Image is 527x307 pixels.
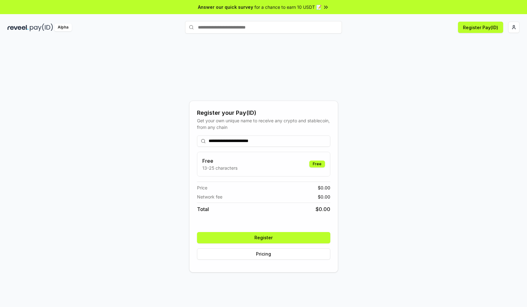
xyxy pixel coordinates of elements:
div: Alpha [54,24,72,31]
p: 13-25 characters [202,165,237,171]
span: $ 0.00 [318,184,330,191]
h3: Free [202,157,237,165]
span: for a chance to earn 10 USDT 📝 [254,4,322,10]
button: Register [197,232,330,243]
span: Answer our quick survey [198,4,253,10]
span: Total [197,205,209,213]
button: Pricing [197,248,330,260]
img: reveel_dark [8,24,29,31]
span: Network fee [197,193,222,200]
button: Register Pay(ID) [458,22,503,33]
span: $ 0.00 [316,205,330,213]
div: Register your Pay(ID) [197,109,330,117]
img: pay_id [30,24,53,31]
span: $ 0.00 [318,193,330,200]
div: Get your own unique name to receive any crypto and stablecoin, from any chain [197,117,330,130]
span: Price [197,184,207,191]
div: Free [309,161,325,167]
